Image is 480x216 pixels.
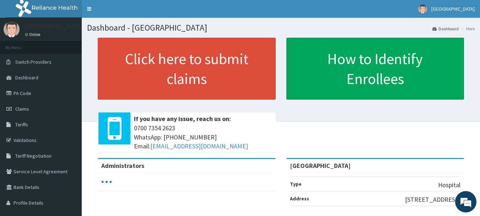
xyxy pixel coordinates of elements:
a: Click here to submit claims [98,38,276,100]
span: [GEOGRAPHIC_DATA] [431,6,475,12]
img: User Image [418,5,427,14]
img: User Image [4,21,20,37]
span: Claims [15,106,29,112]
span: 0700 7354 2623 WhatsApp: [PHONE_NUMBER] Email: [134,123,272,151]
li: Here [459,26,475,32]
b: Type [290,181,302,187]
a: [EMAIL_ADDRESS][DOMAIN_NAME] [150,142,248,150]
p: [STREET_ADDRESS] [405,195,460,204]
b: If you have any issue, reach us on: [134,115,231,123]
p: [GEOGRAPHIC_DATA] [25,23,83,30]
span: Tariffs [15,121,28,128]
a: Dashboard [432,26,459,32]
span: Dashboard [15,74,38,81]
strong: [GEOGRAPHIC_DATA] [290,162,351,170]
span: Tariff Negotiation [15,153,52,159]
a: How to Identify Enrollees [286,38,464,100]
p: Hospital [438,180,460,190]
a: Online [25,32,42,37]
span: Switch Providers [15,59,52,65]
b: Address [290,195,309,202]
b: Administrators [101,162,144,170]
h1: Dashboard - [GEOGRAPHIC_DATA] [87,23,475,32]
svg: audio-loading [101,177,112,187]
